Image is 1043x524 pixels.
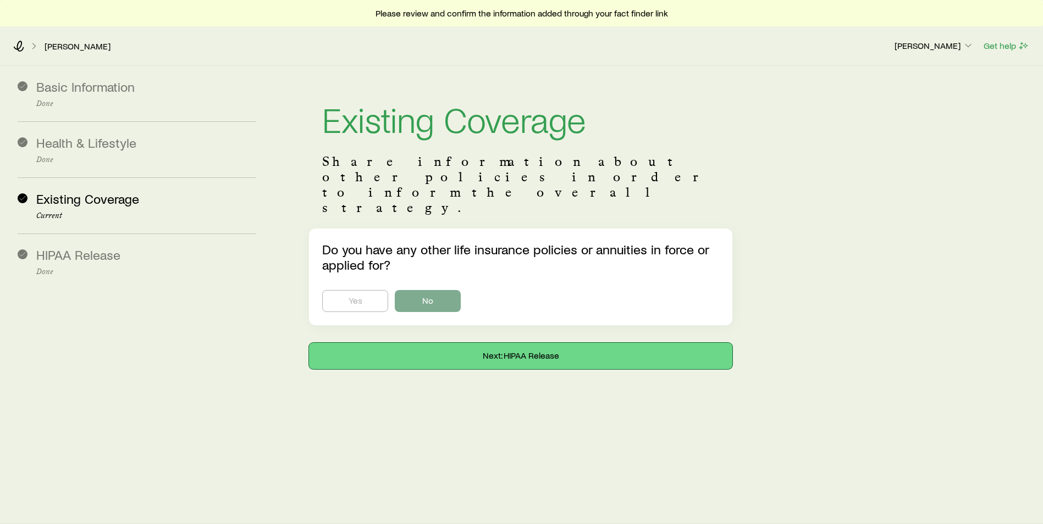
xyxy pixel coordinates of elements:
span: Basic Information [36,79,135,94]
p: Done [36,99,256,108]
button: Get help [983,40,1030,52]
span: Health & Lifestyle [36,135,136,150]
button: [PERSON_NAME] [894,40,974,53]
p: Share information about other policies in order to inform the overall strategy. [322,154,719,215]
button: Next: HIPAA Release [309,343,732,369]
span: Please review and confirm the information added through your fact finder link [376,8,668,19]
p: Done [36,155,256,164]
a: [PERSON_NAME] [44,41,111,52]
p: Done [36,267,256,276]
button: Yes [322,290,388,312]
p: [PERSON_NAME] [895,40,974,51]
span: Existing Coverage [36,191,139,207]
span: HIPAA Release [36,247,120,263]
h1: Existing Coverage [322,101,719,136]
p: Do you have any other life insurance policies or annuities in force or applied for? [322,242,719,272]
p: Current [36,211,256,220]
button: No [395,290,461,312]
